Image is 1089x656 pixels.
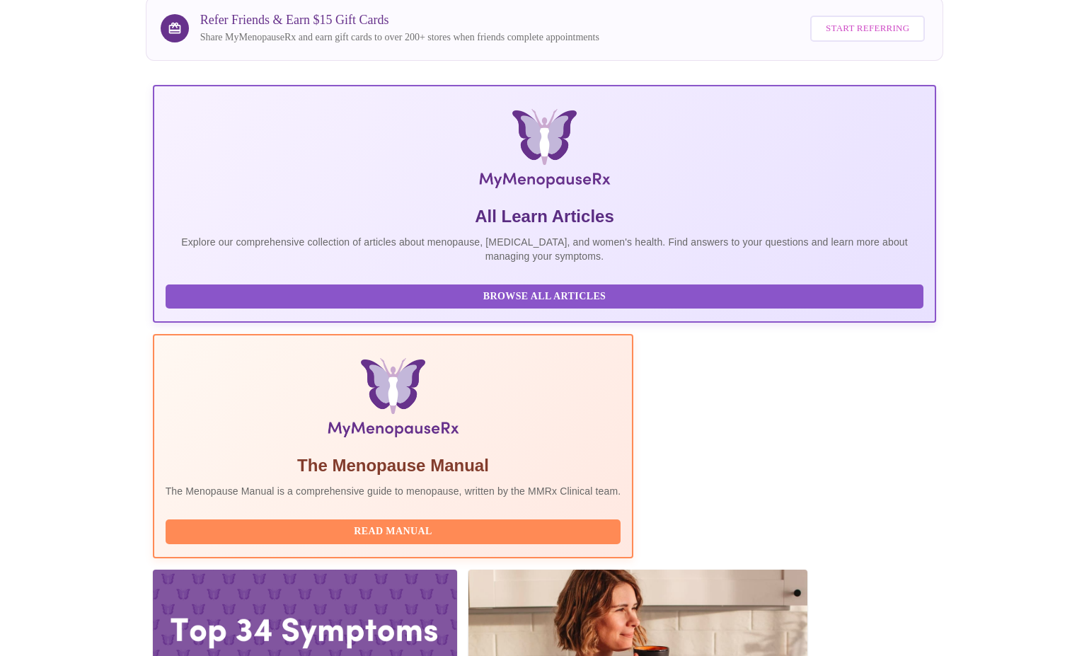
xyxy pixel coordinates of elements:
[283,109,806,194] img: MyMenopauseRx Logo
[810,16,925,42] button: Start Referring
[180,523,607,541] span: Read Manual
[238,358,548,443] img: Menopause Manual
[166,289,928,301] a: Browse All Articles
[166,524,625,536] a: Read Manual
[180,288,910,306] span: Browse All Articles
[807,8,928,49] a: Start Referring
[200,30,599,45] p: Share MyMenopauseRx and earn gift cards to over 200+ stores when friends complete appointments
[826,21,909,37] span: Start Referring
[166,235,924,263] p: Explore our comprehensive collection of articles about menopause, [MEDICAL_DATA], and women's hea...
[166,484,621,498] p: The Menopause Manual is a comprehensive guide to menopause, written by the MMRx Clinical team.
[166,284,924,309] button: Browse All Articles
[200,13,599,28] h3: Refer Friends & Earn $15 Gift Cards
[166,519,621,544] button: Read Manual
[166,454,621,477] h5: The Menopause Manual
[166,205,924,228] h5: All Learn Articles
